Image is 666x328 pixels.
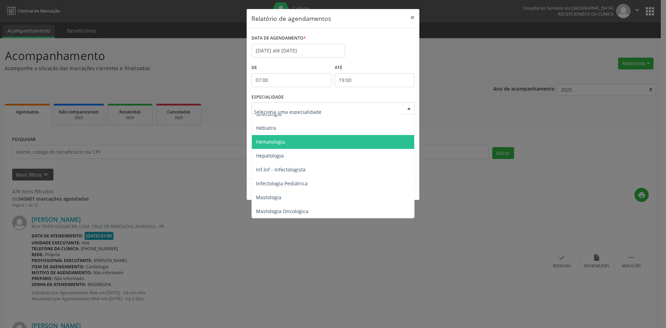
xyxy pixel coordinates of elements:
[335,73,415,87] input: Selecione o horário final
[256,125,276,131] span: Hebiatra
[405,9,419,26] button: Close
[256,152,284,159] span: Hepatologia
[254,105,400,119] input: Seleciona uma especialidade
[251,62,331,73] label: De
[256,208,308,215] span: Mastologia Oncologica
[256,138,285,145] span: Hematologia
[251,73,331,87] input: Selecione o horário inicial
[256,166,306,173] span: Inf.Inf - Infectologista
[251,44,345,58] input: Selecione uma data ou intervalo
[251,33,306,44] label: DATA DE AGENDAMENTO
[256,111,282,117] span: Gnecologia
[256,194,281,201] span: Mastologia
[335,62,415,73] label: ATÉ
[251,92,284,103] label: ESPECIALIDADE
[251,14,331,23] h5: Relatório de agendamentos
[256,180,308,187] span: Infectologia Pediátrica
